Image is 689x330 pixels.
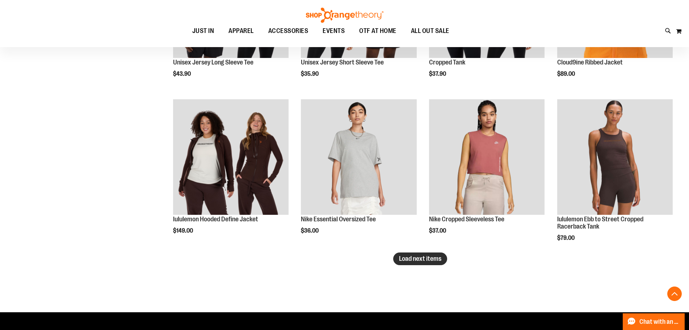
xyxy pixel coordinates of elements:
[301,227,320,234] span: $36.00
[425,96,548,252] div: product
[301,71,320,77] span: $35.90
[173,99,289,215] img: Main view of 2024 Convention lululemon Hooded Define Jacket
[301,59,384,66] a: Unisex Jersey Short Sleeve Tee
[557,59,623,66] a: Cloud9ine Ribbed Jacket
[554,96,676,260] div: product
[228,23,254,39] span: APPAREL
[557,216,643,230] a: lululemon Ebb to Street Cropped Racerback Tank
[173,227,194,234] span: $149.00
[301,99,416,215] img: Nike Essential Oversized Tee
[557,99,673,215] img: lululemon Ebb to Street Cropped Racerback Tank
[173,71,192,77] span: $43.90
[429,216,504,223] a: Nike Cropped Sleeveless Tee
[429,227,447,234] span: $37.00
[301,216,376,223] a: Nike Essential Oversized Tee
[429,99,545,216] a: Nike Cropped Sleeveless Tee
[639,318,680,325] span: Chat with an Expert
[323,23,345,39] span: EVENTS
[297,96,420,252] div: product
[305,8,385,23] img: Shop Orangetheory
[557,71,576,77] span: $89.00
[173,216,258,223] a: lululemon Hooded Define Jacket
[173,59,253,66] a: Unisex Jersey Long Sleeve Tee
[557,235,576,241] span: $79.00
[393,252,447,265] button: Load next items
[169,96,292,252] div: product
[429,59,465,66] a: Cropped Tank
[623,313,685,330] button: Chat with an Expert
[429,71,447,77] span: $37.90
[667,287,682,301] button: Back To Top
[268,23,308,39] span: ACCESSORIES
[429,99,545,215] img: Nike Cropped Sleeveless Tee
[359,23,396,39] span: OTF AT HOME
[399,255,441,262] span: Load next items
[192,23,214,39] span: JUST IN
[557,99,673,216] a: lululemon Ebb to Street Cropped Racerback Tank
[411,23,449,39] span: ALL OUT SALE
[301,99,416,216] a: Nike Essential Oversized Tee
[173,99,289,216] a: Main view of 2024 Convention lululemon Hooded Define Jacket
